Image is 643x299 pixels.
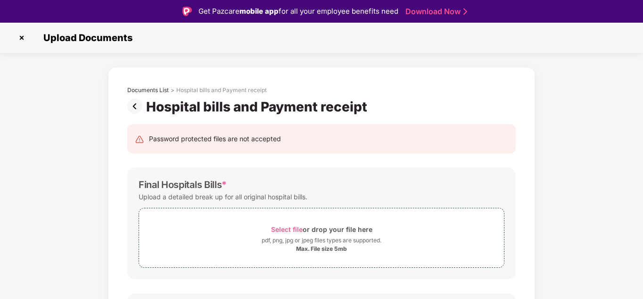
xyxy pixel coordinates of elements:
span: Select fileor drop your file herepdf, png, jpg or jpeg files types are supported.Max. File size 5mb [139,215,504,260]
div: Documents List [127,86,169,94]
a: Download Now [405,7,464,17]
div: Get Pazcare for all your employee benefits need [198,6,398,17]
div: pdf, png, jpg or jpeg files types are supported. [262,236,381,245]
div: Password protected files are not accepted [149,134,281,144]
strong: mobile app [239,7,279,16]
img: Stroke [463,7,467,17]
span: Select file [271,225,303,233]
span: Upload Documents [34,32,137,43]
div: Final Hospitals Bills [139,179,227,190]
div: or drop your file here [271,223,372,236]
img: svg+xml;base64,PHN2ZyBpZD0iQ3Jvc3MtMzJ4MzIiIHhtbG5zPSJodHRwOi8vd3d3LnczLm9yZy8yMDAwL3N2ZyIgd2lkdG... [14,30,29,45]
div: Hospital bills and Payment receipt [146,99,371,115]
img: svg+xml;base64,PHN2ZyBpZD0iUHJldi0zMngzMiIgeG1sbnM9Imh0dHA6Ly93d3cudzMub3JnLzIwMDAvc3ZnIiB3aWR0aD... [127,99,146,114]
img: Logo [182,7,192,16]
div: Max. File size 5mb [296,245,347,253]
div: Upload a detailed break up for all original hospital bills. [139,190,307,203]
img: svg+xml;base64,PHN2ZyB4bWxucz0iaHR0cDovL3d3dy53My5vcmcvMjAwMC9zdmciIHdpZHRoPSIyNCIgaGVpZ2h0PSIyNC... [135,135,144,144]
div: Hospital bills and Payment receipt [176,86,267,94]
div: > [171,86,174,94]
